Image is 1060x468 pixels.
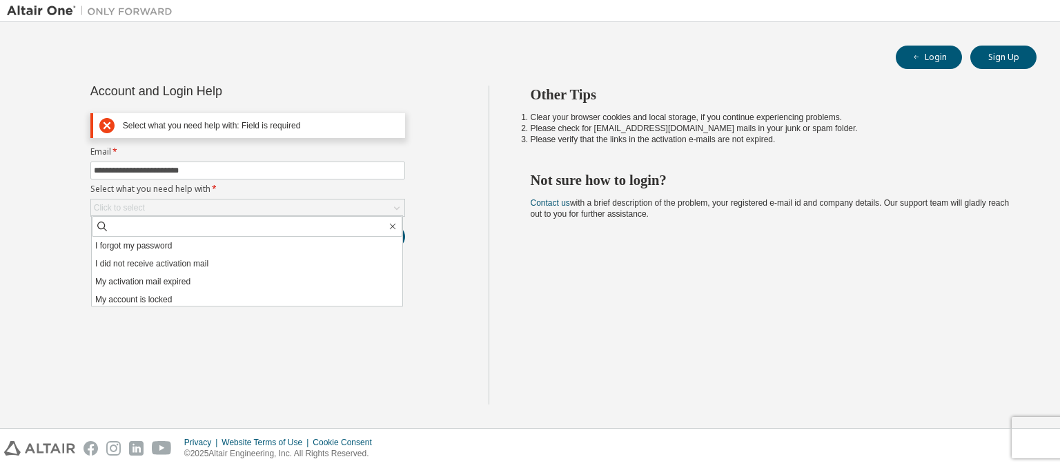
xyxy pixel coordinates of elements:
[531,112,1012,123] li: Clear your browser cookies and local storage, if you continue experiencing problems.
[531,171,1012,189] h2: Not sure how to login?
[896,46,962,69] button: Login
[152,441,172,456] img: youtube.svg
[7,4,179,18] img: Altair One
[90,146,405,157] label: Email
[184,448,380,460] p: © 2025 Altair Engineering, Inc. All Rights Reserved.
[531,198,570,208] a: Contact us
[184,437,222,448] div: Privacy
[531,123,1012,134] li: Please check for [EMAIL_ADDRESS][DOMAIN_NAME] mails in your junk or spam folder.
[531,198,1010,219] span: with a brief description of the problem, your registered e-mail id and company details. Our suppo...
[222,437,313,448] div: Website Terms of Use
[91,199,404,216] div: Click to select
[94,202,145,213] div: Click to select
[84,441,98,456] img: facebook.svg
[129,441,144,456] img: linkedin.svg
[970,46,1037,69] button: Sign Up
[90,184,405,195] label: Select what you need help with
[90,86,342,97] div: Account and Login Help
[106,441,121,456] img: instagram.svg
[313,437,380,448] div: Cookie Consent
[92,237,402,255] li: I forgot my password
[123,121,399,131] div: Select what you need help with: Field is required
[4,441,75,456] img: altair_logo.svg
[531,134,1012,145] li: Please verify that the links in the activation e-mails are not expired.
[531,86,1012,104] h2: Other Tips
